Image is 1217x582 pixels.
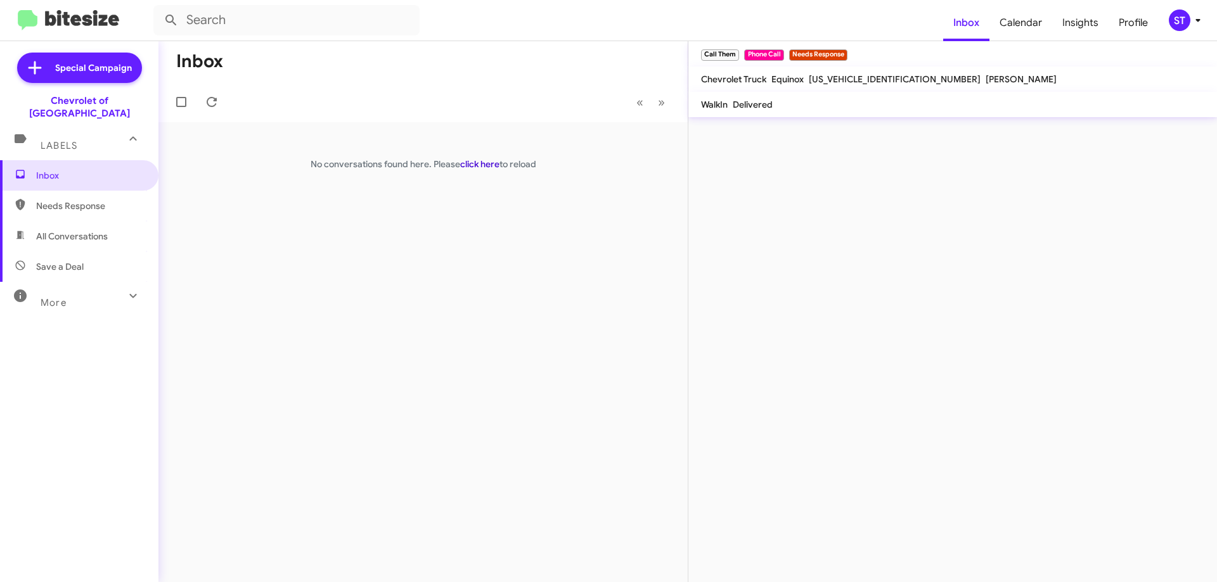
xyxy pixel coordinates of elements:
[701,99,728,110] span: WalkIn
[41,140,77,151] span: Labels
[809,73,981,85] span: [US_VEHICLE_IDENTIFICATION_NUMBER]
[36,260,84,273] span: Save a Deal
[36,199,144,212] span: Needs Response
[733,99,773,110] span: Delivered
[629,89,651,115] button: Previous
[41,297,67,308] span: More
[36,169,144,182] span: Inbox
[986,73,1057,85] span: [PERSON_NAME]
[460,158,499,170] a: click here
[744,49,783,61] small: Phone Call
[636,94,643,110] span: «
[771,73,804,85] span: Equinox
[650,89,673,115] button: Next
[989,4,1052,41] a: Calendar
[1109,4,1158,41] a: Profile
[176,51,223,72] h1: Inbox
[701,49,739,61] small: Call Them
[1169,9,1190,31] div: ST
[55,61,132,74] span: Special Campaign
[158,158,688,170] p: No conversations found here. Please to reload
[17,53,142,83] a: Special Campaign
[701,73,766,85] span: Chevrolet Truck
[629,89,673,115] nav: Page navigation example
[658,94,665,110] span: »
[943,4,989,41] a: Inbox
[36,230,108,243] span: All Conversations
[789,49,847,61] small: Needs Response
[153,5,420,35] input: Search
[1052,4,1109,41] a: Insights
[1158,9,1203,31] button: ST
